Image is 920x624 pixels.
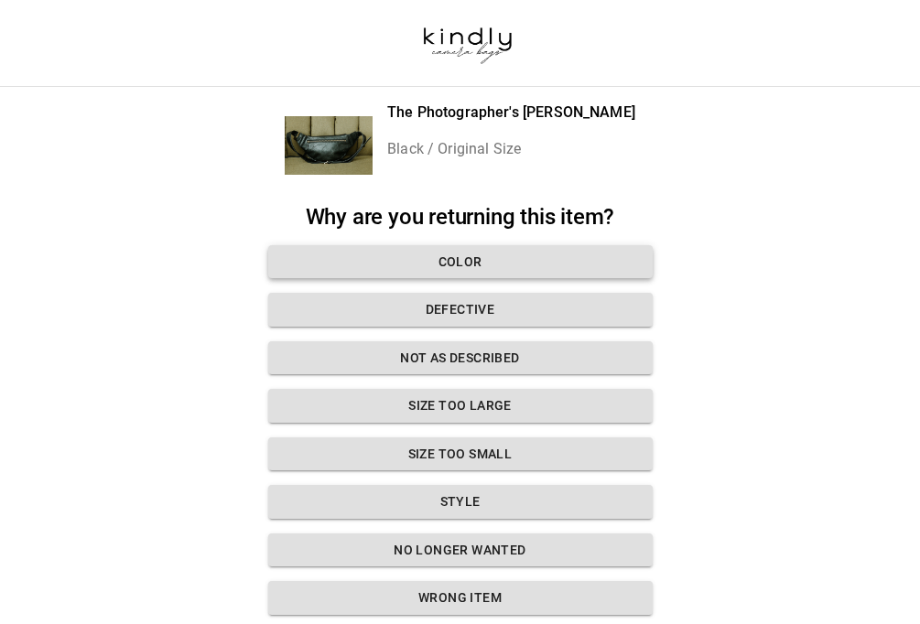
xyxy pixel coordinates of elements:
button: Size too large [268,389,653,423]
button: Style [268,485,653,519]
button: No longer wanted [268,533,653,567]
button: Color [268,245,653,279]
button: Wrong Item [268,581,653,615]
button: Defective [268,293,653,327]
p: The Photographer's [PERSON_NAME] [387,102,635,124]
p: Black / Original Size [387,138,635,160]
h2: Why are you returning this item? [268,204,653,231]
button: Size too small [268,437,653,471]
button: Not as described [268,341,653,375]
